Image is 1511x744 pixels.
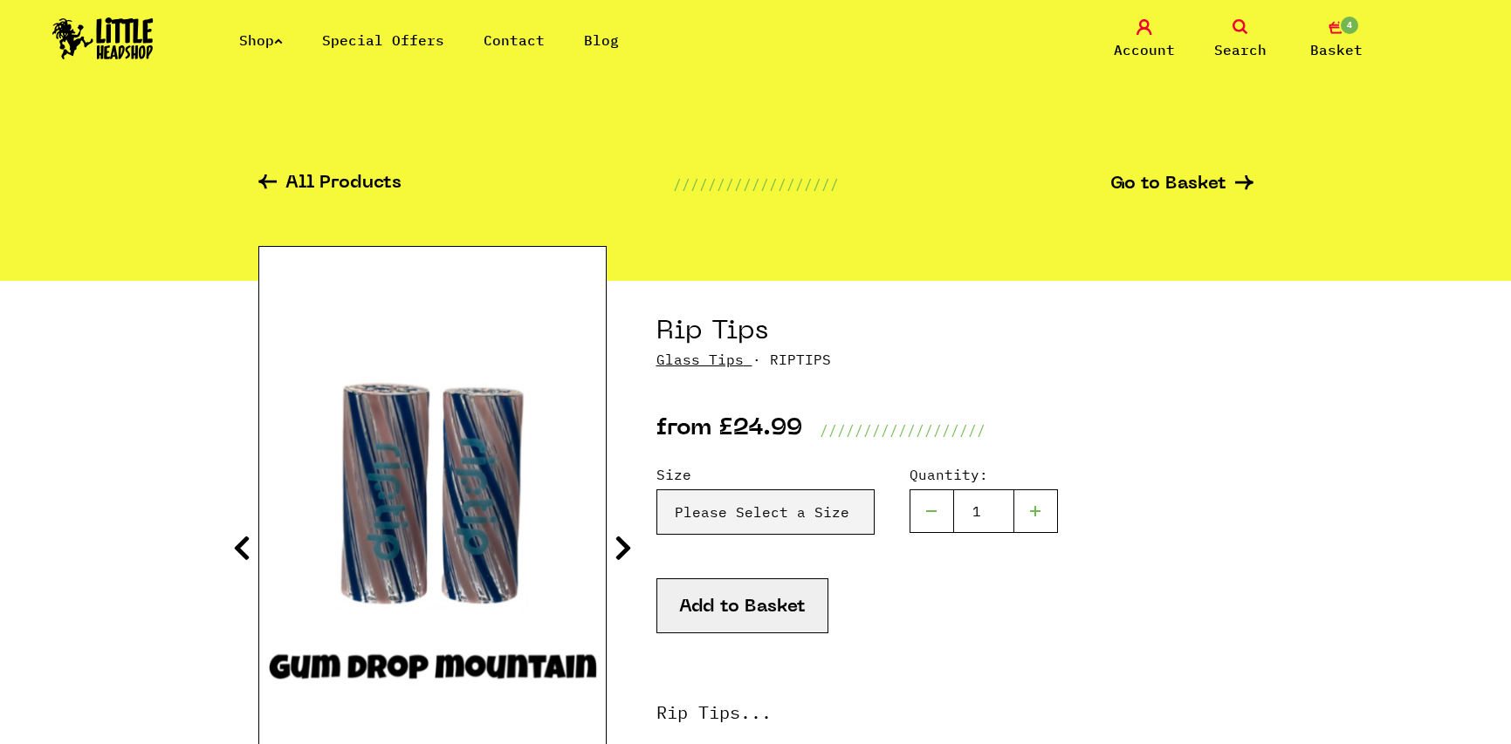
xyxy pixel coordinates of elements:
[258,174,402,195] a: All Products
[656,349,1253,370] p: · RIPTIPS
[656,464,875,485] label: Size
[1293,19,1380,60] a: 4 Basket
[1310,39,1363,60] span: Basket
[656,420,802,440] p: from £24.99
[1114,39,1175,60] span: Account
[1197,19,1284,60] a: Search
[820,420,986,440] p: ///////////////////
[584,31,619,49] a: Blog
[656,316,1253,349] h1: Rip Tips
[1214,39,1267,60] span: Search
[910,464,1058,485] label: Quantity:
[673,174,839,195] p: ///////////////////
[52,17,154,59] img: Little Head Shop Logo
[1339,15,1360,36] span: 4
[322,31,444,49] a: Special Offers
[484,31,545,49] a: Contact
[239,31,283,49] a: Shop
[1110,175,1253,194] a: Go to Basket
[656,351,744,368] a: Glass Tips
[656,578,828,633] button: Add to Basket
[953,489,1014,533] input: 1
